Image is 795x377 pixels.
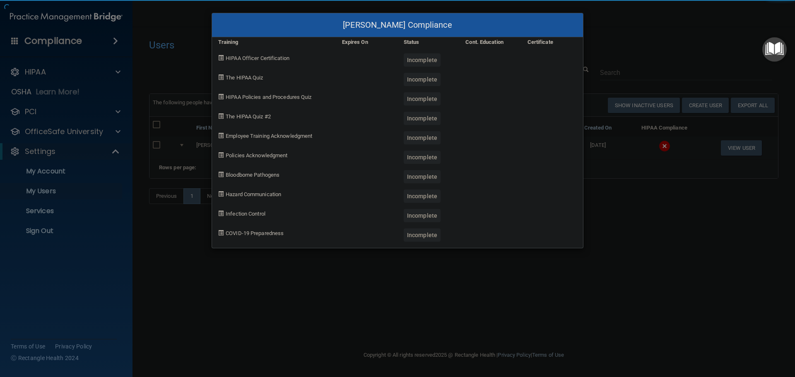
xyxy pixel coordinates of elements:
div: Incomplete [404,131,441,144]
span: HIPAA Policies and Procedures Quiz [226,94,311,100]
div: Incomplete [404,170,441,183]
span: Policies Acknowledgment [226,152,287,158]
span: HIPAA Officer Certification [226,55,289,61]
div: Incomplete [404,190,441,203]
div: Status [397,37,459,47]
div: Incomplete [404,228,441,242]
div: [PERSON_NAME] Compliance [212,13,583,37]
span: Infection Control [226,211,265,217]
div: Incomplete [404,151,441,164]
div: Certificate [521,37,583,47]
div: Incomplete [404,73,441,86]
div: Incomplete [404,92,441,106]
span: Hazard Communication [226,191,281,197]
span: Bloodborne Pathogens [226,172,279,178]
div: Training [212,37,336,47]
div: Expires On [336,37,397,47]
span: The HIPAA Quiz [226,74,263,81]
div: Incomplete [404,53,441,67]
div: Incomplete [404,209,441,222]
span: COVID-19 Preparedness [226,230,284,236]
div: Incomplete [404,112,441,125]
div: Cont. Education [459,37,521,47]
button: Open Resource Center [762,37,787,62]
span: Employee Training Acknowledgment [226,133,312,139]
span: The HIPAA Quiz #2 [226,113,271,120]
